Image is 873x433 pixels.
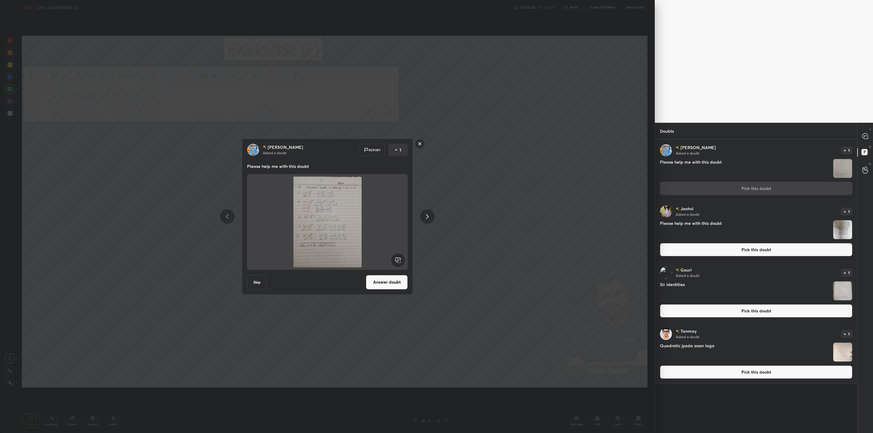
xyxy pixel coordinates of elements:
p: D [869,145,871,149]
p: Gauri [681,268,692,272]
p: 1 [848,210,850,213]
p: [PERSON_NAME] [681,145,716,150]
img: 1757043361S5OX8W.JPEG [254,176,400,267]
p: [PERSON_NAME] [268,145,303,149]
p: 1 [848,332,850,336]
button: Pick this doubt [660,365,852,379]
img: no-rating-badge.077c3623.svg [676,207,679,211]
h4: Please help me with this doubt [660,159,831,178]
p: Asked a doubt [676,334,699,339]
img: b863206fd2df4c1b9d84afed920e5c95.jpg [660,144,672,156]
div: grid [655,139,857,433]
img: no-rating-badge.077c3623.svg [676,330,679,333]
img: no-rating-badge.077c3623.svg [676,268,679,272]
p: Asked a doubt [676,151,699,155]
h4: Sir identities [660,281,831,301]
button: Pick this doubt [660,243,852,256]
img: 1757043361S5OX8W.JPEG [833,159,852,178]
h4: Please help me with this doubt [660,220,831,239]
p: 1 [848,271,850,275]
p: Please help me with this doubt [247,163,408,169]
button: Answer doubt [366,275,408,289]
p: Janhvi [681,206,694,211]
p: Tanmay [681,329,697,334]
img: b863206fd2df4c1b9d84afed920e5c95.jpg [247,144,259,156]
img: 3 [660,267,672,279]
img: 1757043334MEPON1.JPEG [833,281,852,300]
img: 1757043234ZRR30W.jpeg [833,343,852,361]
p: 1 [848,148,850,152]
img: no-rating-badge.077c3623.svg [676,146,679,149]
div: Report [360,144,385,156]
button: Skip [247,275,266,289]
p: Doubts [655,123,679,139]
p: T [869,128,871,132]
p: Asked a doubt [676,273,699,278]
img: ead445058683462c90c7d2d7317c1dd7.jpg [660,205,672,218]
img: 14a880d005364e629a651db6cd6ebca9.jpg [660,328,672,340]
button: Pick this doubt [660,304,852,318]
h4: Quadratic jyada asan laga [660,342,831,362]
img: no-rating-badge.077c3623.svg [263,145,266,149]
p: Asked a doubt [676,212,699,217]
p: 1 [400,147,401,153]
p: Asked a doubt [263,150,286,155]
p: G [869,162,871,166]
img: 1757043355K7K4C7.JPEG [833,220,852,239]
